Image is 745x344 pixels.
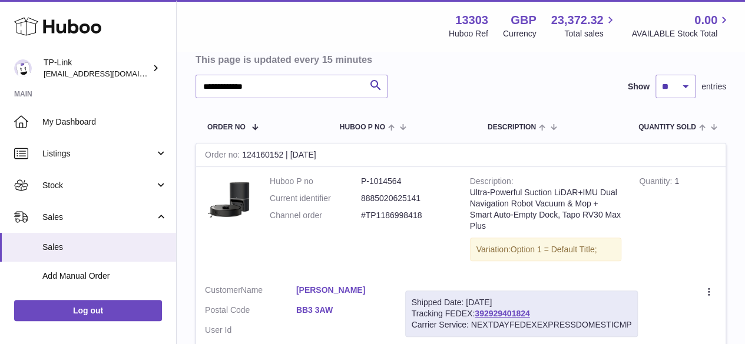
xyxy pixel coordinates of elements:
dt: User Id [205,325,296,336]
img: internalAdmin-13303@internal.huboo.com [14,59,32,77]
span: 23,372.32 [551,12,603,28]
span: 0.00 [694,12,717,28]
span: Sales [42,212,155,223]
span: Add Manual Order [42,270,167,282]
td: 1 [630,167,726,276]
dd: #TP1186998418 [361,210,452,221]
a: [PERSON_NAME] [296,285,388,296]
a: BB3 3AW [296,305,388,316]
span: Total sales [564,28,617,39]
strong: Quantity [639,176,674,189]
img: 01_large_20240808023803n.jpg [205,176,252,223]
span: Listings [42,148,155,159]
dt: Channel order [270,210,361,221]
dt: Huboo P no [270,176,361,187]
strong: GBP [511,12,536,28]
span: [EMAIL_ADDRESS][DOMAIN_NAME] [44,69,173,78]
span: Description [488,123,536,131]
h3: This page is updated every 15 minutes [196,53,723,66]
a: Log out [14,300,162,321]
div: Tracking FEDEX: [405,290,638,337]
span: Order No [207,123,246,131]
strong: 13303 [455,12,488,28]
label: Show [628,81,650,92]
a: 23,372.32 Total sales [551,12,617,39]
div: Huboo Ref [449,28,488,39]
div: 124160152 | [DATE] [196,143,726,167]
div: TP-Link [44,57,150,79]
a: 0.00 AVAILABLE Stock Total [631,12,731,39]
dd: P-1014564 [361,176,452,187]
span: Option 1 = Default Title; [511,245,597,254]
span: entries [701,81,726,92]
span: Sales [42,242,167,253]
div: Variation: [470,238,622,262]
span: My Dashboard [42,116,167,128]
div: Carrier Service: NEXTDAYFEDEXEXPRESSDOMESTICMP [412,319,632,330]
strong: Description [470,176,514,189]
span: Huboo P no [340,123,385,131]
a: 392929401824 [475,309,529,318]
span: Quantity Sold [638,123,696,131]
span: Customer [205,285,241,295]
span: Stock [42,180,155,191]
dt: Name [205,285,296,299]
div: Shipped Date: [DATE] [412,297,632,308]
dd: 8885020625141 [361,193,452,204]
strong: Order no [205,150,242,162]
dt: Postal Code [205,305,296,319]
span: AVAILABLE Stock Total [631,28,731,39]
div: Currency [503,28,537,39]
div: Ultra-Powerful Suction LiDAR+IMU Dual Navigation Robot Vacuum & Mop + Smart Auto-Empty Dock, Tapo... [470,187,622,232]
dt: Current identifier [270,193,361,204]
